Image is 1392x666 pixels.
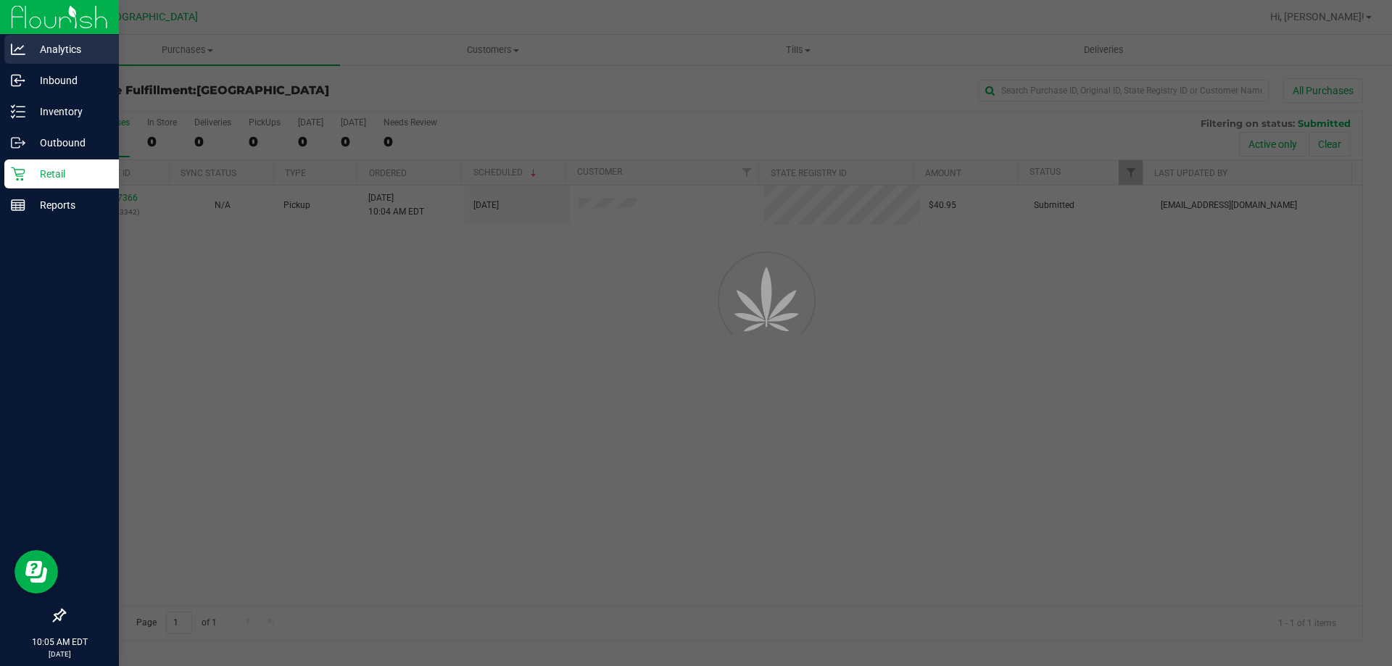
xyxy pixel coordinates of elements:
[11,136,25,150] inline-svg: Outbound
[11,167,25,181] inline-svg: Retail
[25,72,112,89] p: Inbound
[25,165,112,183] p: Retail
[25,41,112,58] p: Analytics
[7,649,112,659] p: [DATE]
[11,104,25,119] inline-svg: Inventory
[14,550,58,594] iframe: Resource center
[11,42,25,57] inline-svg: Analytics
[25,134,112,151] p: Outbound
[11,73,25,88] inline-svg: Inbound
[25,196,112,214] p: Reports
[11,198,25,212] inline-svg: Reports
[7,636,112,649] p: 10:05 AM EDT
[25,103,112,120] p: Inventory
